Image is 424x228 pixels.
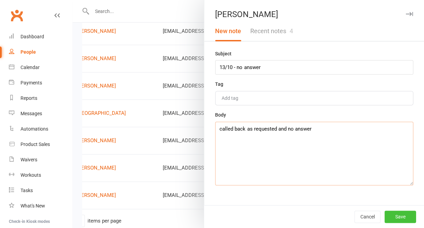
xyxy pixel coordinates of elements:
[215,122,413,185] textarea: called back as requested and no answer
[9,44,72,60] a: People
[9,152,72,167] a: Waivers
[9,167,72,183] a: Workouts
[8,7,25,24] a: Clubworx
[21,157,37,162] div: Waivers
[21,126,48,132] div: Automations
[9,29,72,44] a: Dashboard
[21,188,33,193] div: Tasks
[354,211,380,223] button: Cancel
[215,80,223,88] label: Tag
[21,95,37,101] div: Reports
[21,49,36,55] div: People
[21,203,45,209] div: What's New
[21,80,42,85] div: Payments
[9,121,72,137] a: Automations
[9,75,72,91] a: Payments
[246,21,297,41] button: Recent notes4
[289,27,293,35] span: 4
[21,34,44,39] div: Dashboard
[215,60,413,75] input: Optional
[21,111,42,116] div: Messages
[9,106,72,121] a: Messages
[9,183,72,198] a: Tasks
[21,65,40,70] div: Calendar
[384,211,416,223] button: Save
[21,142,50,147] div: Product Sales
[9,137,72,152] a: Product Sales
[221,94,245,102] input: Add tag
[215,50,231,57] label: Subject
[21,172,41,178] div: Workouts
[9,198,72,214] a: What's New
[204,10,424,19] div: [PERSON_NAME]
[215,111,226,119] label: Body
[9,60,72,75] a: Calendar
[9,91,72,106] a: Reports
[211,21,246,41] button: New note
